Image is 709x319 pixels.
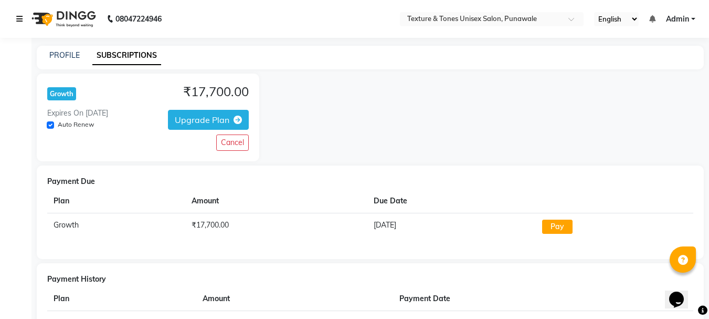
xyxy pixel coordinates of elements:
div: Payment Due [47,176,693,187]
button: Upgrade Plan [168,110,249,130]
th: Payment Date [393,287,643,311]
a: SUBSCRIPTIONS [92,46,161,65]
td: Growth [47,213,185,240]
th: Due Date [367,189,536,213]
th: Plan [47,189,185,213]
th: Amount [185,189,367,213]
td: ₹17,700.00 [185,213,367,240]
th: Plan [47,287,196,311]
span: Upgrade Plan [175,115,229,125]
button: Pay [542,220,573,234]
h4: ₹17,700.00 [183,84,249,99]
div: Growth [47,87,76,100]
span: Admin [666,14,689,25]
iframe: chat widget [665,277,699,308]
td: [DATE] [367,213,536,240]
div: Expires On [DATE] [47,108,108,119]
button: Cancel [216,135,249,151]
th: Amount [196,287,393,311]
img: logo [27,4,99,34]
div: Payment History [47,274,693,285]
a: PROFILE [49,50,80,60]
label: Auto Renew [58,120,94,129]
b: 08047224946 [115,4,162,34]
